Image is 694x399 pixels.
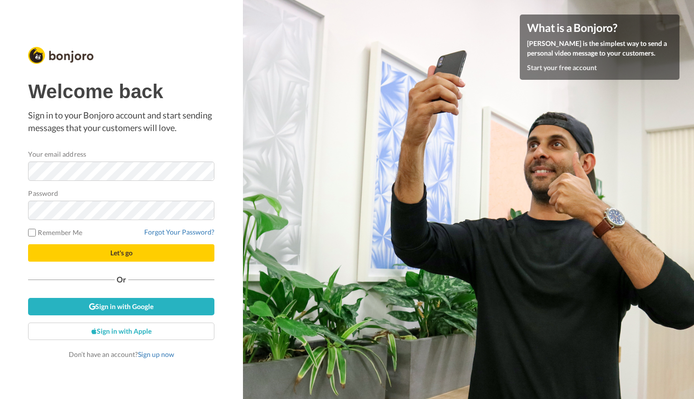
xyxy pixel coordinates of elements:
p: Sign in to your Bonjoro account and start sending messages that your customers will love. [28,109,214,134]
a: Forgot Your Password? [144,228,214,236]
h1: Welcome back [28,81,214,102]
button: Let's go [28,244,214,262]
a: Sign up now [138,350,174,358]
a: Sign in with Apple [28,323,214,340]
span: Let's go [110,249,133,257]
label: Your email address [28,149,86,159]
label: Remember Me [28,227,82,237]
p: [PERSON_NAME] is the simplest way to send a personal video message to your customers. [527,39,672,58]
label: Password [28,188,58,198]
a: Start your free account [527,63,597,72]
h4: What is a Bonjoro? [527,22,672,34]
span: Don’t have an account? [69,350,174,358]
span: Or [115,276,128,283]
a: Sign in with Google [28,298,214,315]
input: Remember Me [28,229,36,236]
